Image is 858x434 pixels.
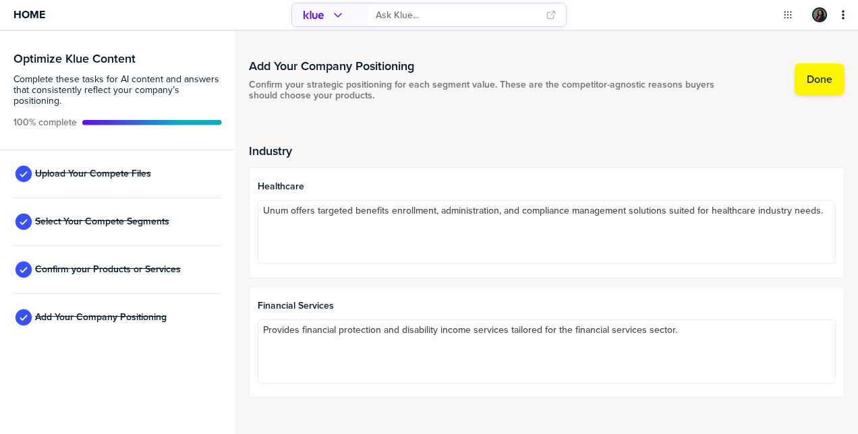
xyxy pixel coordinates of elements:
span: Financial Services [258,301,836,311]
button: Open Drop [781,8,795,22]
textarea: Provides financial protection and disability income services tailored for the financial services ... [258,319,836,383]
div: Sigourney Di Risi [812,7,827,22]
span: Confirm your strategic positioning for each segment value. These are the competitor-agnostic reas... [249,80,720,101]
span: Confirm your Products or Services [35,264,181,275]
a: Edit Profile [811,6,828,24]
span: Active [13,117,77,128]
h3: Optimize Klue Content [13,53,222,65]
span: Complete these tasks for AI content and answers that consistently reflect your company’s position... [13,74,222,106]
span: Home [13,9,45,20]
img: 067a2c94e62710512124e0c09c2123d5-sml.png [813,9,826,21]
input: Ask Klue... [376,4,538,26]
span: Add Your Company Positioning [35,312,167,323]
span: Upload Your Compete Files [35,168,151,179]
span: Select Your Compete Segments [35,216,169,227]
h1: Add Your Company Positioning [249,58,720,74]
h2: Industry [249,144,845,158]
textarea: Unum offers targeted benefits enrollment, administration, and compliance management solutions sui... [258,200,836,264]
span: Healthcare [258,181,836,192]
button: Done [795,63,845,96]
label: Done [807,73,832,86]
